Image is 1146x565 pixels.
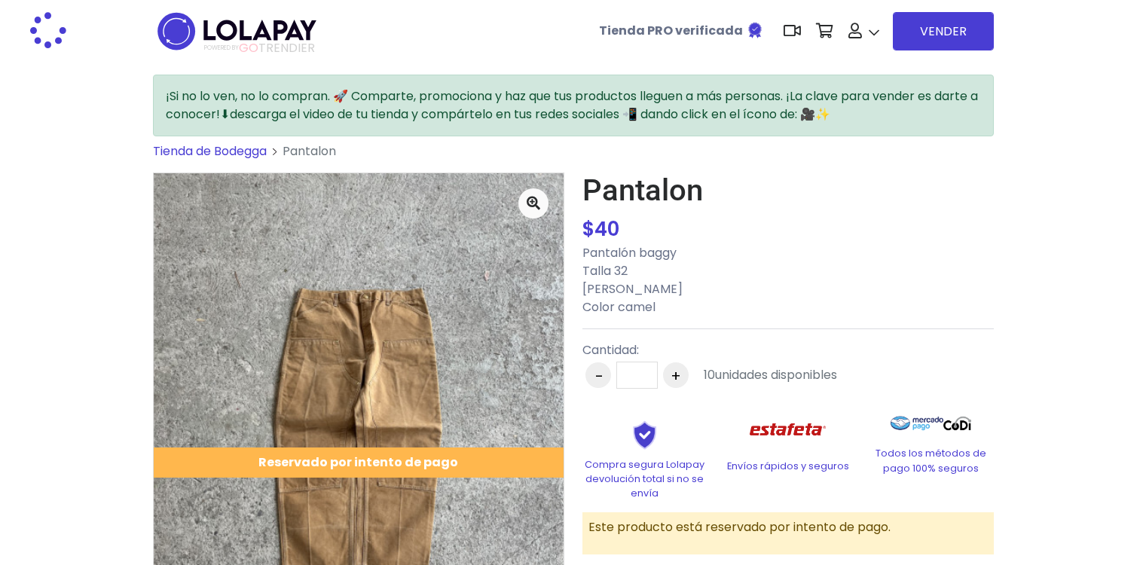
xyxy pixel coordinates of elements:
img: logo [153,8,321,55]
h1: Pantalon [582,173,994,209]
img: Shield [607,420,683,449]
span: POWERED BY [204,44,239,52]
img: Estafeta Logo [738,408,838,451]
span: 40 [594,215,619,243]
div: $ [582,215,994,244]
p: Envíos rápidos y seguros [726,459,851,473]
a: Tienda de Bodegga [153,142,267,160]
p: Cantidad: [582,341,837,359]
p: Este producto está reservado por intento de pago. [588,518,988,536]
img: Tienda verificada [746,21,764,39]
div: Reservado por intento de pago [154,447,564,478]
span: GO [239,39,258,56]
p: Pantalón baggy Talla 32 [PERSON_NAME] Color camel [582,244,994,316]
img: Mercado Pago Logo [891,408,944,438]
div: unidades disponibles [704,366,837,384]
b: Tienda PRO verificada [599,22,743,39]
button: - [585,362,611,388]
span: 10 [704,366,715,383]
span: Pantalon [283,142,336,160]
span: TRENDIER [204,41,315,55]
nav: breadcrumb [153,142,994,173]
p: Todos los métodos de pago 100% seguros [869,446,994,475]
img: Codi Logo [943,408,971,438]
p: Compra segura Lolapay devolución total si no se envía [582,457,707,501]
span: ¡Si no lo ven, no lo compran. 🚀 Comparte, promociona y haz que tus productos lleguen a más person... [166,87,978,123]
button: + [663,362,689,388]
a: VENDER [893,12,994,50]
